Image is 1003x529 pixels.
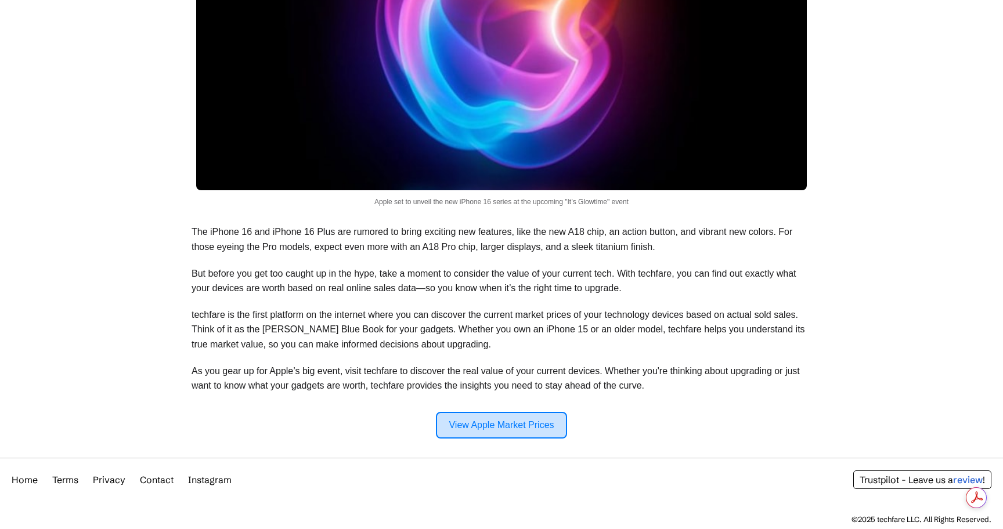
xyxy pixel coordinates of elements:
[436,412,567,439] a: View Apple Market Prices
[196,198,807,206] figcaption: Apple set to unveil the new iPhone 16 series at the upcoming "It’s Glowtime" event
[192,307,811,352] p: techfare is the first platform on the internet where you can discover the current market prices o...
[860,474,985,485] a: Trustpilot - Leave us areview!
[93,474,125,485] a: Privacy
[188,474,232,485] a: Instagram
[192,266,811,296] p: But before you get too caught up in the hype, take a moment to consider the value of your current...
[192,224,811,254] p: The iPhone 16 and iPhone 16 Plus are rumored to bring exciting new features, like the new A18 chi...
[12,474,38,485] a: Home
[140,474,174,485] a: Contact
[52,474,78,485] a: Terms
[192,364,811,393] p: As you gear up for Apple’s big event, visit techfare to discover the real value of your current d...
[953,474,983,485] span: review
[852,514,991,524] div: ©2025 techfare LLC. All Rights Reserved.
